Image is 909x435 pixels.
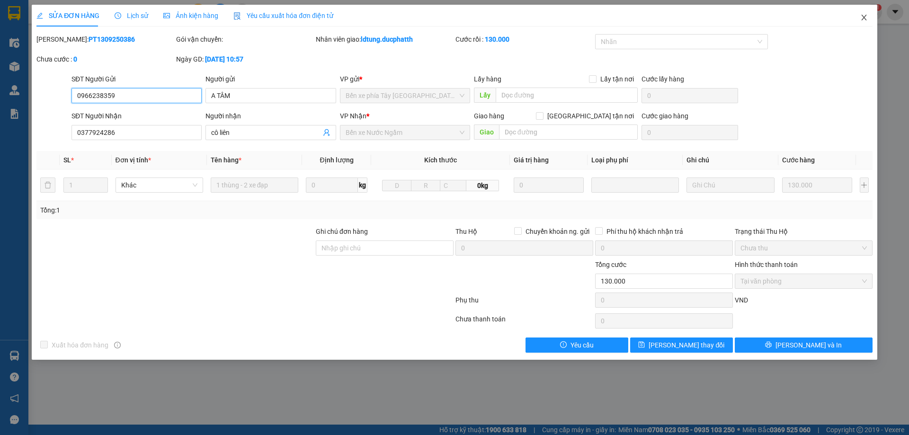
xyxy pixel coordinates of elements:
[499,124,638,140] input: Dọc đường
[48,340,112,350] span: Xuất hóa đơn hàng
[588,151,683,169] th: Loại phụ phí
[346,125,464,140] span: Bến xe Nước Ngầm
[73,55,77,63] b: 0
[642,112,688,120] label: Cước giao hàng
[595,261,626,268] span: Tổng cước
[466,180,499,191] span: 0kg
[205,111,336,121] div: Người nhận
[642,125,738,140] input: Cước giao hàng
[455,228,477,235] span: Thu Hộ
[686,178,774,193] input: Ghi Chú
[851,5,877,31] button: Close
[735,296,748,304] span: VND
[71,111,202,121] div: SĐT Người Nhận
[382,180,411,191] input: D
[735,226,873,237] div: Trạng thái Thu Hộ
[176,34,314,44] div: Gói vận chuyển:
[474,124,499,140] span: Giao
[474,88,496,103] span: Lấy
[316,228,368,235] label: Ghi chú đơn hàng
[740,274,867,288] span: Tại văn phòng
[63,156,71,164] span: SL
[775,340,842,350] span: [PERSON_NAME] và In
[36,34,174,44] div: [PERSON_NAME]:
[735,337,873,353] button: printer[PERSON_NAME] và In
[454,295,594,311] div: Phụ thu
[115,12,121,19] span: clock-circle
[526,337,628,353] button: exclamation-circleYêu cầu
[424,156,457,164] span: Kích thước
[40,205,351,215] div: Tổng: 1
[411,180,440,191] input: R
[560,341,567,349] span: exclamation-circle
[860,14,868,21] span: close
[115,12,148,19] span: Lịch sử
[121,178,197,192] span: Khác
[36,12,99,19] span: SỬA ĐƠN HÀNG
[211,178,298,193] input: VD: Bàn, Ghế
[740,241,867,255] span: Chưa thu
[454,314,594,330] div: Chưa thanh toán
[603,226,687,237] span: Phí thu hộ khách nhận trả
[114,342,121,348] span: info-circle
[440,180,466,191] input: C
[316,240,454,256] input: Ghi chú đơn hàng
[205,74,336,84] div: Người gửi
[782,156,815,164] span: Cước hàng
[455,34,593,44] div: Cước rồi :
[485,36,509,43] b: 130.000
[316,34,454,44] div: Nhân viên giao:
[570,340,594,350] span: Yêu cầu
[89,36,135,43] b: PT1309250386
[40,178,55,193] button: delete
[496,88,638,103] input: Dọc đường
[71,74,202,84] div: SĐT Người Gửi
[320,156,353,164] span: Định lượng
[765,341,772,349] span: printer
[474,112,504,120] span: Giao hàng
[514,156,549,164] span: Giá trị hàng
[522,226,593,237] span: Chuyển khoản ng. gửi
[211,156,241,164] span: Tên hàng
[340,112,366,120] span: VP Nhận
[683,151,778,169] th: Ghi chú
[176,54,314,64] div: Ngày GD:
[233,12,333,19] span: Yêu cầu xuất hóa đơn điện tử
[735,261,798,268] label: Hình thức thanh toán
[116,156,151,164] span: Đơn vị tính
[361,36,413,43] b: ldtung.ducphatth
[474,75,501,83] span: Lấy hàng
[649,340,724,350] span: [PERSON_NAME] thay đổi
[630,337,733,353] button: save[PERSON_NAME] thay đổi
[163,12,170,19] span: picture
[642,75,684,83] label: Cước lấy hàng
[346,89,464,103] span: Bến xe phía Tây Thanh Hóa
[340,74,470,84] div: VP gửi
[358,178,367,193] span: kg
[642,88,738,103] input: Cước lấy hàng
[544,111,638,121] span: [GEOGRAPHIC_DATA] tận nơi
[233,12,241,20] img: icon
[860,178,869,193] button: plus
[323,129,330,136] span: user-add
[597,74,638,84] span: Lấy tận nơi
[205,55,243,63] b: [DATE] 10:57
[36,12,43,19] span: edit
[163,12,218,19] span: Ảnh kiện hàng
[638,341,645,349] span: save
[782,178,853,193] input: 0
[36,54,174,64] div: Chưa cước :
[514,178,584,193] input: 0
